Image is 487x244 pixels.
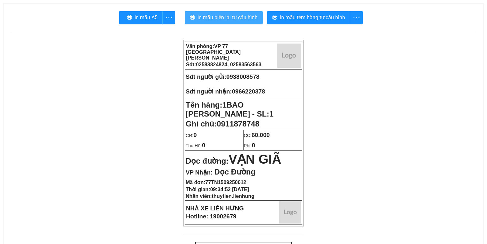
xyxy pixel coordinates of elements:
span: more [350,14,362,22]
span: thuytien.lienhung [212,193,254,199]
span: CC: [244,133,270,138]
span: printer [272,15,277,21]
span: Phí: [244,143,255,148]
button: printerIn mẫu biên lai tự cấu hình [185,11,263,24]
span: In mẫu A5 [135,13,158,21]
span: 0 [202,142,205,149]
span: 0966220378 [232,88,265,95]
button: printerIn mẫu A5 [119,11,163,24]
span: printer [190,15,195,21]
strong: Thời gian: [186,187,249,192]
span: 02583824824, 02583563563 [196,62,261,67]
strong: Sđt: [186,62,261,67]
strong: Dọc đường: [186,157,281,165]
span: 60.000 [251,132,270,138]
span: 09:34:52 [DATE] [210,187,249,192]
span: In mẫu biên lai tự cấu hình [197,13,258,21]
strong: NHÀ XE LIÊN HƯNG [186,205,244,212]
img: logo [279,201,301,224]
span: printer [127,15,132,21]
span: 77TN1509250012 [205,180,246,185]
span: 0 [252,142,255,149]
span: 0911878748 [217,119,259,128]
span: Thu Hộ: [186,143,205,148]
span: Ghi chú: [186,119,259,128]
strong: Mã đơn: [186,180,246,185]
span: 0 [193,132,197,138]
strong: Hotline: 19002679 [186,213,236,220]
span: VẠN GIÃ [228,152,281,166]
button: more [350,11,363,24]
span: In mẫu tem hàng tự cấu hình [280,13,345,21]
span: 0938008578 [226,73,259,80]
span: VP 77 [GEOGRAPHIC_DATA][PERSON_NAME] [186,44,241,61]
strong: Sđt người gửi: [186,73,226,80]
img: logo [277,44,301,68]
span: 1 [269,110,273,118]
strong: Nhân viên: [186,193,254,199]
strong: Tên hàng: [186,101,274,118]
span: CR: [186,133,197,138]
span: Dọc Đường [214,167,255,176]
strong: Văn phòng: [186,44,241,61]
span: more [163,14,175,22]
button: more [162,11,175,24]
button: printerIn mẫu tem hàng tự cấu hình [267,11,350,24]
span: VP Nhận: [186,169,213,176]
span: 1BAO [PERSON_NAME] - SL: [186,101,274,118]
strong: Sđt người nhận: [186,88,232,95]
